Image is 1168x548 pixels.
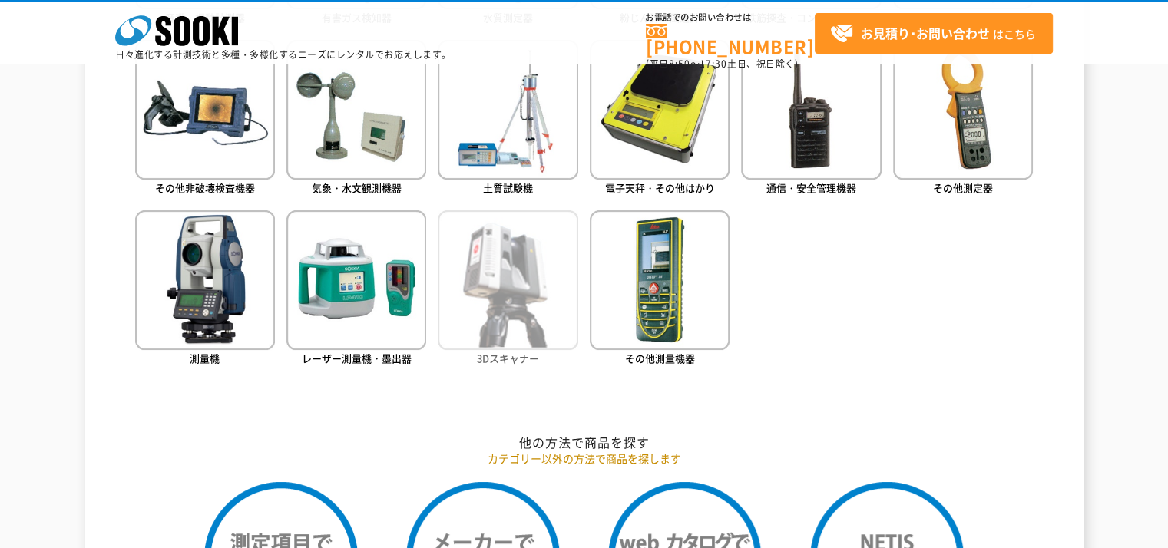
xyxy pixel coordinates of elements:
h2: 他の方法で商品を探す [135,434,1034,451]
a: 気象・水文観測機器 [286,40,426,199]
p: 日々進化する計測技術と多種・多様化するニーズにレンタルでお応えします。 [115,50,452,59]
img: 気象・水文観測機器 [286,40,426,180]
span: 8:50 [669,57,690,71]
a: 測量機 [135,210,275,369]
span: (平日 ～ 土日、祝日除く) [646,57,798,71]
span: 電子天秤・その他はかり [605,180,715,195]
span: 通信・安全管理機器 [766,180,856,195]
span: 測量機 [190,351,220,365]
a: 電子天秤・その他はかり [590,40,730,199]
img: 電子天秤・その他はかり [590,40,730,180]
span: 気象・水文観測機器 [312,180,402,195]
a: 通信・安全管理機器 [741,40,881,199]
a: [PHONE_NUMBER] [646,24,815,55]
a: 3Dスキャナー [438,210,577,369]
a: その他測量機器 [590,210,730,369]
img: 測量機 [135,210,275,350]
a: 土質試験機 [438,40,577,199]
p: カテゴリー以外の方法で商品を探します [135,451,1034,467]
img: 通信・安全管理機器 [741,40,881,180]
span: 17:30 [700,57,727,71]
img: その他測量機器 [590,210,730,350]
img: 土質試験機 [438,40,577,180]
a: レーザー測量機・墨出器 [286,210,426,369]
img: レーザー測量機・墨出器 [286,210,426,350]
strong: お見積り･お問い合わせ [861,24,990,42]
span: はこちら [830,22,1036,45]
img: 3Dスキャナー [438,210,577,350]
a: その他非破壊検査機器 [135,40,275,199]
span: レーザー測量機・墨出器 [302,351,412,365]
a: お見積り･お問い合わせはこちら [815,13,1053,54]
span: 土質試験機 [483,180,533,195]
span: その他測量機器 [625,351,695,365]
a: その他測定器 [893,40,1033,199]
img: その他測定器 [893,40,1033,180]
img: その他非破壊検査機器 [135,40,275,180]
span: その他非破壊検査機器 [155,180,255,195]
span: 3Dスキャナー [477,351,539,365]
span: その他測定器 [933,180,993,195]
span: お電話でのお問い合わせは [646,13,815,22]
